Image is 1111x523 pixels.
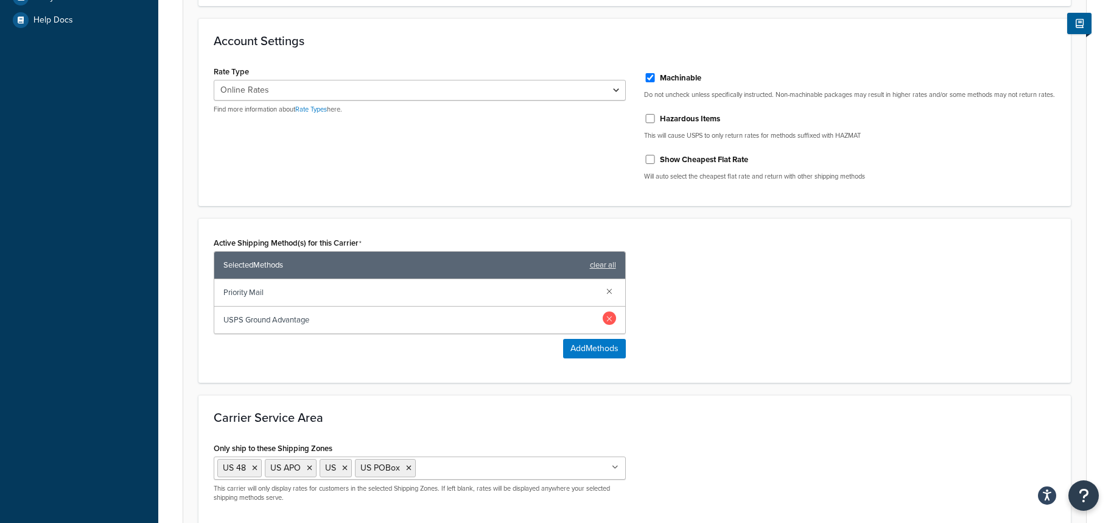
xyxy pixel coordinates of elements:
label: Active Shipping Method(s) for this Carrier [214,238,362,248]
span: US 48 [223,461,246,474]
span: US POBox [360,461,400,474]
button: Show Help Docs [1067,13,1092,34]
p: Find more information about here. [214,105,626,114]
span: Priority Mail [223,284,597,301]
a: Help Docs [9,9,149,31]
span: Help Docs [33,15,73,26]
label: Show Cheapest Flat Rate [660,154,748,165]
button: AddMethods [563,339,626,358]
a: clear all [590,257,616,274]
p: Will auto select the cheapest flat rate and return with other shipping methods [644,172,1056,181]
label: Only ship to these Shipping Zones [214,444,332,453]
label: Machinable [660,73,701,84]
span: USPS Ground Advantage [223,311,597,329]
span: Selected Methods [223,257,584,274]
p: This carrier will only display rates for customers in the selected Shipping Zones. If left blank,... [214,484,626,503]
a: Rate Types [295,104,327,114]
h3: Account Settings [214,34,1056,48]
label: Rate Type [214,67,249,76]
label: Hazardous Items [660,113,720,124]
span: US APO [270,461,301,474]
p: This will cause USPS to only return rates for methods suffixed with HAZMAT [644,131,1056,140]
p: Do not uncheck unless specifically instructed. Non-machinable packages may result in higher rates... [644,90,1056,99]
span: US [325,461,336,474]
h3: Carrier Service Area [214,411,1056,424]
button: Open Resource Center [1068,480,1099,511]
